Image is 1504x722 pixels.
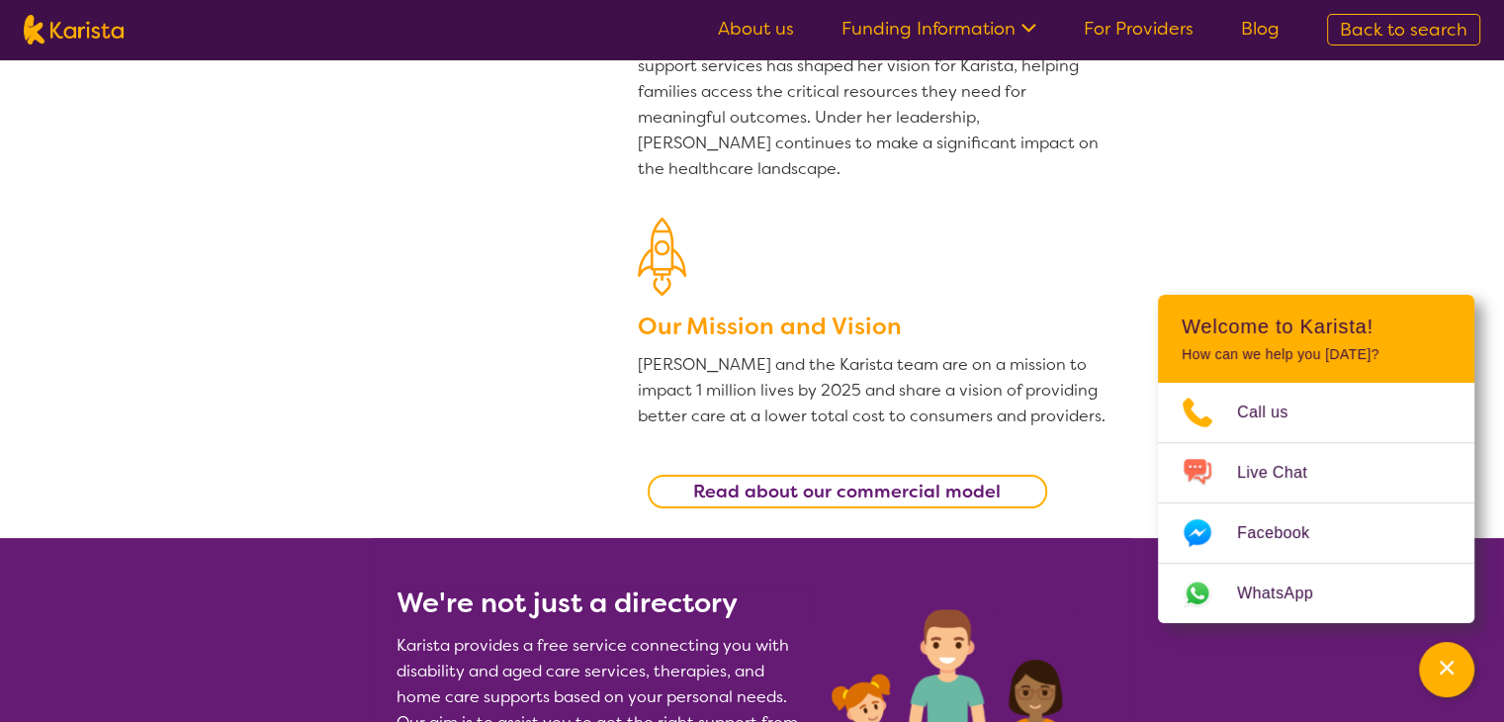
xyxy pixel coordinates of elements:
span: Call us [1237,398,1312,427]
span: WhatsApp [1237,579,1337,608]
h2: Welcome to Karista! [1182,315,1451,338]
img: Karista logo [24,15,124,45]
b: Read about our commercial model [693,480,1001,503]
p: How can we help you [DATE]? [1182,346,1451,363]
h3: Our Mission and Vision [638,309,1108,344]
button: Channel Menu [1419,642,1474,697]
h2: We're not just a directory [397,586,808,621]
img: Our Mission [638,218,686,296]
a: Blog [1241,17,1280,41]
span: Live Chat [1237,458,1331,488]
span: Back to search [1340,18,1467,42]
a: For Providers [1084,17,1194,41]
a: Back to search [1327,14,1480,45]
a: Web link opens in a new tab. [1158,564,1474,623]
a: Funding Information [841,17,1036,41]
p: [PERSON_NAME] and the Karista team are on a mission to impact 1 million lives by 2025 and share a... [638,352,1108,429]
ul: Choose channel [1158,383,1474,623]
div: Channel Menu [1158,295,1474,623]
span: Facebook [1237,518,1333,548]
a: About us [718,17,794,41]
